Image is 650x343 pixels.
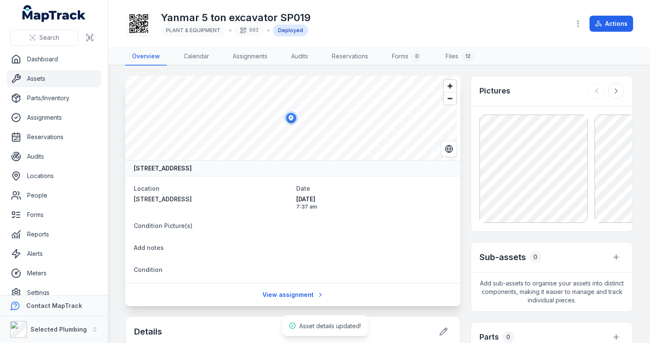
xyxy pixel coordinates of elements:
[257,287,329,303] a: View assignment
[284,48,315,66] a: Audits
[134,185,160,192] span: Location
[444,92,456,104] button: Zoom out
[479,85,510,97] h3: Pictures
[462,51,474,61] div: 12
[471,272,633,311] span: Add sub-assets to organise your assets into distinct components, making it easier to manage and t...
[296,203,452,210] span: 7:37 am
[412,51,422,61] div: 0
[502,331,514,343] div: 0
[385,48,429,66] a: Forms0
[134,195,192,203] span: [STREET_ADDRESS]
[529,251,541,263] div: 0
[166,27,220,33] span: PLANT & EQUIPMENT
[7,167,101,184] a: Locations
[235,25,264,36] div: 693
[7,226,101,243] a: Reports
[589,16,633,32] button: Actions
[479,251,526,263] h2: Sub-assets
[134,326,162,338] h2: Details
[441,141,457,157] button: Switch to Satellite View
[22,5,86,22] a: MapTrack
[7,90,101,107] a: Parts/Inventory
[26,302,82,309] strong: Contact MapTrack
[7,148,101,165] a: Audits
[7,129,101,145] a: Reservations
[325,48,375,66] a: Reservations
[161,11,311,25] h1: Yanmar 5 ton excavator SP019
[7,245,101,262] a: Alerts
[125,76,457,160] canvas: Map
[7,109,101,126] a: Assignments
[7,284,101,301] a: Settings
[134,244,164,251] span: Add notes
[226,48,274,66] a: Assignments
[39,33,59,42] span: Search
[273,25,308,36] div: Deployed
[296,185,310,192] span: Date
[296,195,452,203] span: [DATE]
[7,206,101,223] a: Forms
[7,265,101,282] a: Meters
[479,331,499,343] h3: Parts
[10,30,78,46] button: Search
[134,266,162,273] span: Condition
[134,195,289,203] a: [STREET_ADDRESS]
[30,326,87,333] strong: Selected Plumbing
[134,164,192,173] strong: [STREET_ADDRESS]
[134,222,193,229] span: Condition Picture(s)
[439,48,481,66] a: Files12
[444,80,456,92] button: Zoom in
[125,48,167,66] a: Overview
[296,195,452,210] time: 10/6/2025, 7:37:35 AM
[7,187,101,204] a: People
[177,48,216,66] a: Calendar
[7,51,101,68] a: Dashboard
[7,70,101,87] a: Assets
